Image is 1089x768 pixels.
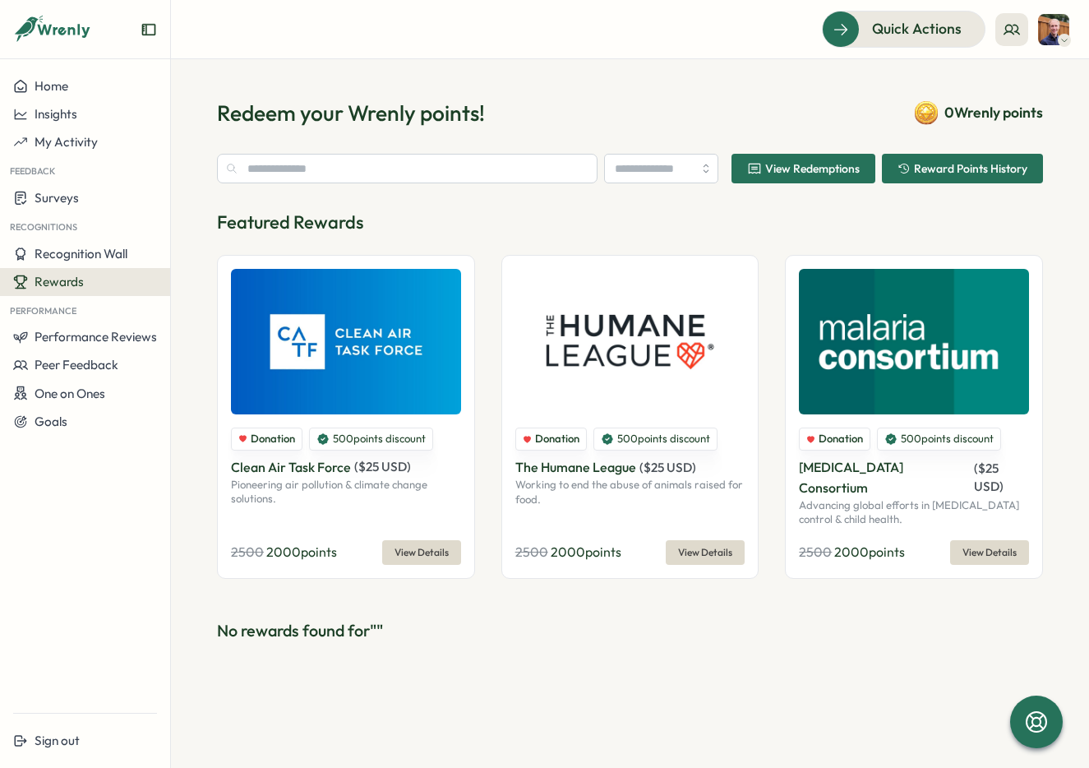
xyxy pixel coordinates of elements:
button: Quick Actions [822,11,985,47]
div: 500 points discount [309,428,433,451]
span: Sign out [35,733,80,748]
button: View Details [382,540,461,565]
p: No rewards found for [217,618,1043,644]
span: ( $ 25 USD ) [354,459,411,474]
div: 500 points discount [877,428,1001,451]
img: Morgan Ludtke [1038,14,1069,45]
span: 2000 points [834,544,905,560]
span: 0 Wrenly points [944,102,1043,123]
p: Pioneering air pollution & climate change solutions. [231,478,461,507]
span: Recognition Wall [35,246,127,261]
span: Home [35,78,68,94]
span: ( $ 25 USD ) [974,460,1004,494]
span: Surveys [35,190,79,206]
span: Rewards [35,274,84,289]
span: Donation [819,432,863,446]
span: Donation [535,432,579,446]
span: One on Ones [35,386,105,401]
p: [MEDICAL_DATA] Consortium [799,457,970,498]
span: View Details [678,541,732,564]
img: Clean Air Task Force [231,269,461,414]
span: Quick Actions [872,18,962,39]
span: ( $ 25 USD ) [639,460,696,475]
button: Expand sidebar [141,21,157,38]
span: Goals [35,414,67,429]
p: Advancing global efforts in [MEDICAL_DATA] control & child health. [799,498,1029,527]
button: Reward Points History [882,154,1043,183]
span: 2500 [231,544,264,560]
button: View Details [666,540,745,565]
p: Clean Air Task Force [231,457,351,478]
button: View Redemptions [731,154,875,183]
h1: Redeem your Wrenly points! [217,99,485,127]
span: 2500 [515,544,548,560]
span: Donation [251,432,295,446]
img: Malaria Consortium [799,269,1029,414]
span: Reward Points History [914,163,1027,174]
p: Working to end the abuse of animals raised for food. [515,478,745,507]
span: " " [370,620,383,641]
div: 500 points discount [593,428,718,451]
span: Peer Feedback [35,357,118,372]
span: View Details [395,541,449,564]
img: The Humane League [515,269,745,414]
span: Insights [35,106,77,122]
span: My Activity [35,134,98,150]
button: View Details [950,540,1029,565]
span: View Details [962,541,1017,564]
span: Performance Reviews [35,329,157,345]
span: 2000 points [551,544,621,560]
p: Featured Rewards [217,210,1043,235]
span: 2500 [799,544,832,560]
span: View Redemptions [765,163,860,174]
span: 2000 points [266,544,337,560]
p: The Humane League [515,457,636,478]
